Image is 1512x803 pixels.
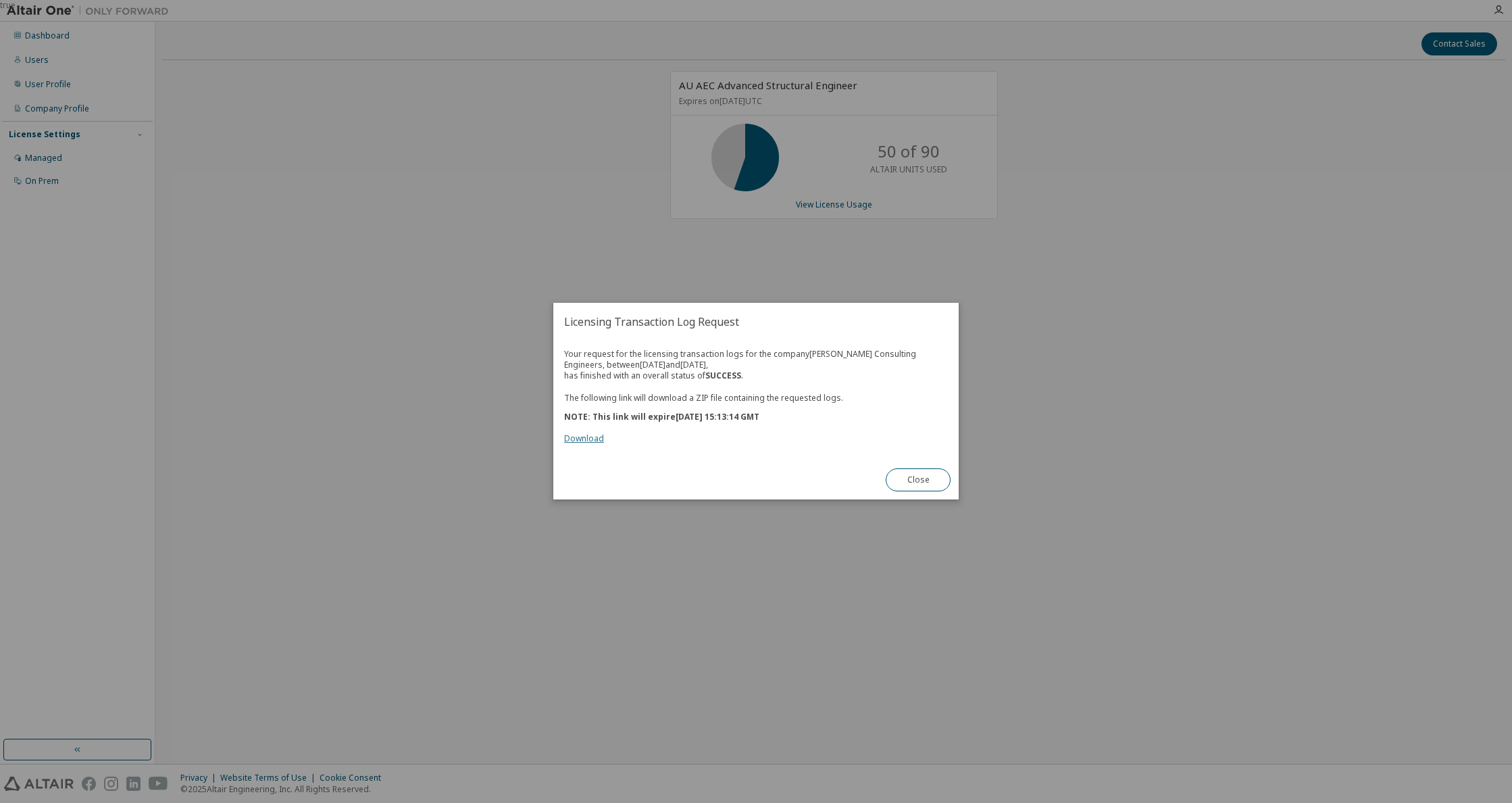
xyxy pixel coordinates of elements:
a: Download [564,433,604,445]
b: NOTE: This link will expire [DATE] 15:13:14 GMT [564,412,759,423]
button: Close [886,469,951,492]
h2: Licensing Transaction Log Request [553,303,959,341]
p: The following link will download a ZIP file containing the requested logs. [564,392,948,404]
b: SUCCESS [705,370,741,381]
div: Your request for the licensing transaction logs for the company [PERSON_NAME] Consulting Engineer... [564,349,948,444]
